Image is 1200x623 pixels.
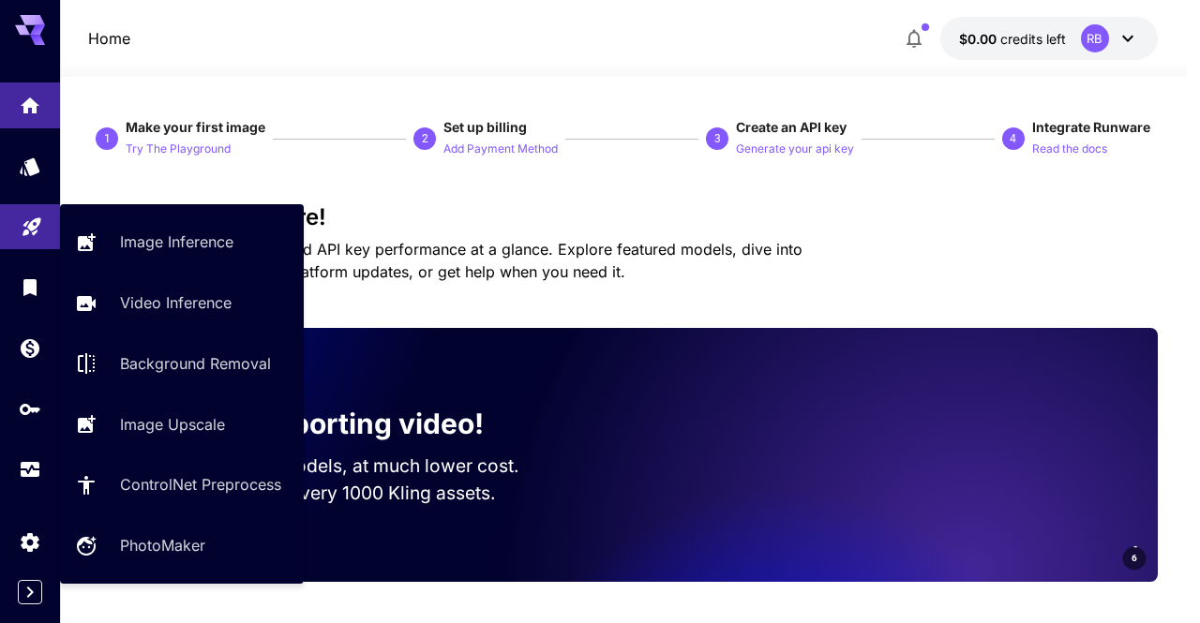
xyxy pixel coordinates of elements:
[19,458,41,482] div: Usage
[19,155,41,178] div: Models
[126,141,231,158] p: Try The Playground
[60,523,304,569] a: PhotoMaker
[118,452,555,480] p: Run the best video models, at much lower cost.
[19,88,41,111] div: Home
[959,31,1000,47] span: $0.00
[120,352,271,375] p: Background Removal
[120,473,281,496] p: ControlNet Preprocess
[88,240,802,281] span: Check out your usage stats and API key performance at a glance. Explore featured models, dive int...
[736,119,847,135] span: Create an API key
[19,397,41,421] div: API Keys
[422,130,428,147] p: 2
[959,29,1066,49] div: $0.00
[60,341,304,387] a: Background Removal
[1000,31,1066,47] span: credits left
[736,141,854,158] p: Generate your api key
[1032,119,1150,135] span: Integrate Runware
[19,525,41,548] div: Settings
[19,275,41,299] div: Library
[19,336,41,360] div: Wallet
[1032,141,1107,158] p: Read the docs
[171,403,484,445] p: Now supporting video!
[88,27,130,50] p: Home
[126,119,265,135] span: Make your first image
[1132,551,1137,565] span: 6
[120,291,232,314] p: Video Inference
[60,462,304,508] a: ControlNet Preprocess
[443,141,558,158] p: Add Payment Method
[443,119,527,135] span: Set up billing
[120,413,225,436] p: Image Upscale
[118,480,555,507] p: Save up to $500 for every 1000 Kling assets.
[1081,24,1109,52] div: RB
[18,580,42,604] button: Expand sidebar
[714,130,721,147] p: 3
[21,209,43,232] div: Playground
[60,280,304,326] a: Video Inference
[940,17,1158,60] button: $0.00
[60,219,304,265] a: Image Inference
[104,130,111,147] p: 1
[88,204,1158,230] h3: Welcome to Runware!
[88,27,130,50] nav: breadcrumb
[60,401,304,447] a: Image Upscale
[120,230,233,253] p: Image Inference
[1010,130,1016,147] p: 4
[120,534,205,556] p: PhotoMaker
